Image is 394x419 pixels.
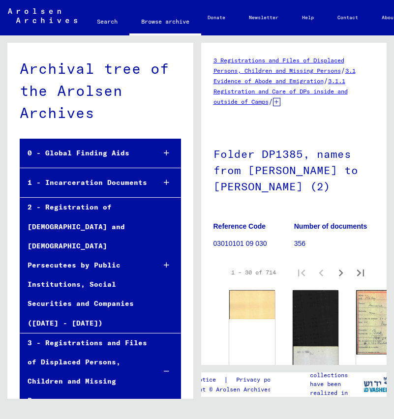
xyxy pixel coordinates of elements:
[20,198,148,332] div: 2 - Registration of [DEMOGRAPHIC_DATA] and [DEMOGRAPHIC_DATA] Persecutees by Public Institutions,...
[357,372,394,396] img: yv_logo.png
[294,222,367,230] b: Number of documents
[129,10,201,35] a: Browse archive
[269,97,273,106] span: /
[196,6,237,30] a: Donate
[213,222,266,230] b: Reference Code
[293,290,338,378] img: 002.jpg
[326,6,370,30] a: Contact
[213,57,344,74] a: 3 Registrations and Files of Displaced Persons, Children and Missing Persons
[351,263,370,282] button: Last page
[20,144,148,163] div: 0 - Global Finding Aids
[310,380,363,415] p: have been realized in partnership with
[175,375,296,385] div: |
[20,58,181,124] div: Archival tree of the Arolsen Archives
[294,239,374,249] p: 356
[20,333,148,411] div: 3 - Registrations and Files of Displaced Persons, Children and Missing Persons
[228,375,296,385] a: Privacy policy
[324,76,328,85] span: /
[85,10,129,33] a: Search
[175,385,296,394] p: Copyright © Arolsen Archives, 2021
[311,263,331,282] button: Previous page
[20,173,148,192] div: 1 - Incarceration Documents
[229,290,275,319] img: 002.jpg
[292,263,311,282] button: First page
[341,66,345,75] span: /
[331,263,351,282] button: Next page
[290,6,326,30] a: Help
[231,268,276,277] div: 1 – 30 of 714
[213,131,375,207] h1: Folder DP1385, names from [PERSON_NAME] to [PERSON_NAME] (2)
[213,77,348,105] a: 3.1.1 Registration and Care of DPs inside and outside of Camps
[213,239,294,249] p: 03010101 09 030
[8,8,77,23] img: Arolsen_neg.svg
[237,6,290,30] a: Newsletter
